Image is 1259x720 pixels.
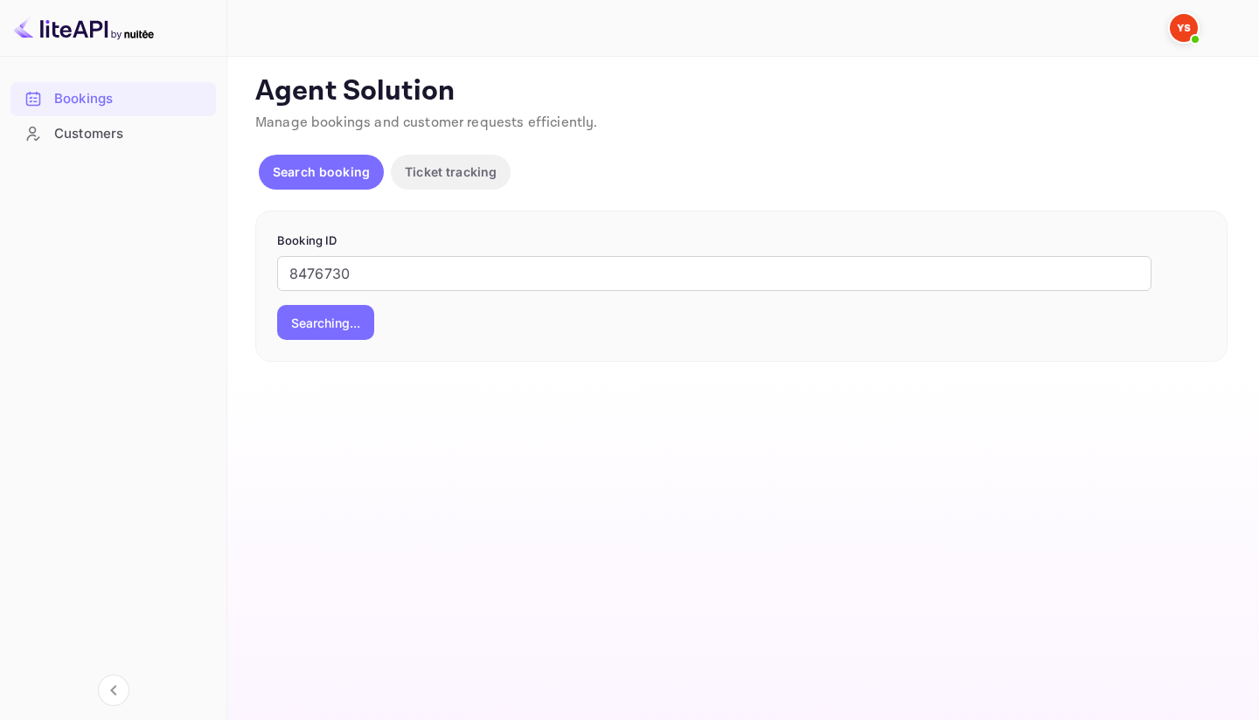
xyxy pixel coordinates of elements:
div: Customers [54,124,207,144]
img: LiteAPI logo [14,14,154,42]
button: Searching... [277,305,374,340]
input: Enter Booking ID (e.g., 63782194) [277,256,1151,291]
p: Booking ID [277,232,1206,250]
p: Search booking [273,163,370,181]
a: Bookings [10,82,216,114]
span: Manage bookings and customer requests efficiently. [255,114,598,132]
button: Collapse navigation [98,675,129,706]
div: Bookings [10,82,216,116]
p: Agent Solution [255,74,1228,109]
a: Customers [10,117,216,149]
p: Ticket tracking [405,163,497,181]
div: Customers [10,117,216,151]
div: Bookings [54,89,207,109]
img: Yandex Support [1170,14,1198,42]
